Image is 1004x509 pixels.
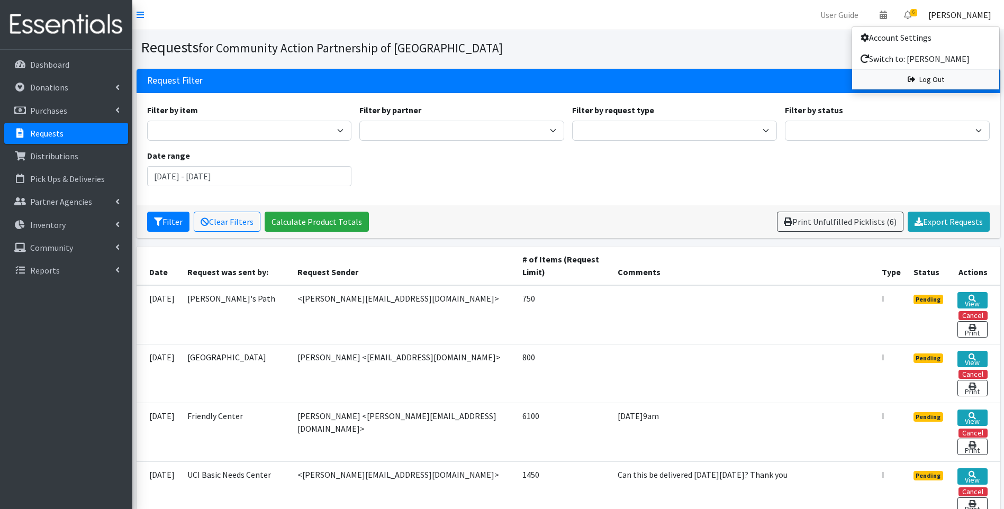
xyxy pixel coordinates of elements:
[147,75,203,86] h3: Request Filter
[516,247,611,285] th: # of Items (Request Limit)
[30,151,78,161] p: Distributions
[181,403,292,461] td: Friendly Center
[147,149,190,162] label: Date range
[812,4,867,25] a: User Guide
[30,265,60,276] p: Reports
[30,105,67,116] p: Purchases
[852,70,999,89] a: Log Out
[516,285,611,344] td: 750
[30,220,66,230] p: Inventory
[913,412,944,422] span: Pending
[875,247,907,285] th: Type
[785,104,843,116] label: Filter by status
[4,146,128,167] a: Distributions
[882,411,884,421] abbr: Individual
[957,380,987,396] a: Print
[957,292,987,308] a: View
[958,311,988,320] button: Cancel
[137,247,181,285] th: Date
[882,352,884,362] abbr: Individual
[359,104,421,116] label: Filter by partner
[4,214,128,235] a: Inventory
[194,212,260,232] a: Clear Filters
[141,38,565,57] h1: Requests
[907,247,952,285] th: Status
[957,439,987,455] a: Print
[4,191,128,212] a: Partner Agencies
[30,196,92,207] p: Partner Agencies
[147,104,198,116] label: Filter by item
[4,54,128,75] a: Dashboard
[896,4,920,25] a: 6
[958,370,988,379] button: Cancel
[147,166,352,186] input: January 1, 2011 - December 31, 2011
[516,403,611,461] td: 6100
[4,260,128,281] a: Reports
[777,212,903,232] a: Print Unfulfilled Picklists (6)
[291,285,516,344] td: <[PERSON_NAME][EMAIL_ADDRESS][DOMAIN_NAME]>
[957,321,987,338] a: Print
[4,100,128,121] a: Purchases
[958,487,988,496] button: Cancel
[516,344,611,403] td: 800
[137,403,181,461] td: [DATE]
[30,174,105,184] p: Pick Ups & Deliveries
[957,351,987,367] a: View
[137,344,181,403] td: [DATE]
[913,353,944,363] span: Pending
[291,403,516,461] td: [PERSON_NAME] <[PERSON_NAME][EMAIL_ADDRESS][DOMAIN_NAME]>
[30,128,64,139] p: Requests
[920,4,1000,25] a: [PERSON_NAME]
[611,247,875,285] th: Comments
[957,468,987,485] a: View
[4,168,128,189] a: Pick Ups & Deliveries
[4,7,128,42] img: HumanEssentials
[852,27,999,48] a: Account Settings
[30,242,73,253] p: Community
[291,247,516,285] th: Request Sender
[957,410,987,426] a: View
[908,212,990,232] a: Export Requests
[4,237,128,258] a: Community
[181,344,292,403] td: [GEOGRAPHIC_DATA]
[291,344,516,403] td: [PERSON_NAME] <[EMAIL_ADDRESS][DOMAIN_NAME]>
[852,48,999,69] a: Switch to: [PERSON_NAME]
[137,285,181,344] td: [DATE]
[951,247,1000,285] th: Actions
[147,212,189,232] button: Filter
[913,471,944,480] span: Pending
[4,123,128,144] a: Requests
[572,104,654,116] label: Filter by request type
[265,212,369,232] a: Calculate Product Totals
[181,285,292,344] td: [PERSON_NAME]'s Path
[198,40,503,56] small: for Community Action Partnership of [GEOGRAPHIC_DATA]
[30,59,69,70] p: Dashboard
[910,9,917,16] span: 6
[611,403,875,461] td: [DATE]9am
[30,82,68,93] p: Donations
[4,77,128,98] a: Donations
[913,295,944,304] span: Pending
[181,247,292,285] th: Request was sent by:
[882,469,884,480] abbr: Individual
[882,293,884,304] abbr: Individual
[958,429,988,438] button: Cancel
